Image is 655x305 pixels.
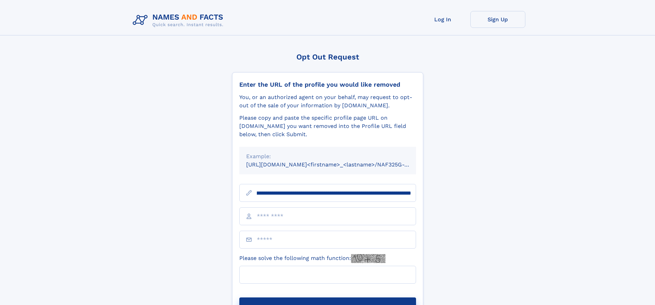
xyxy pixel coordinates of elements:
[239,114,416,139] div: Please copy and paste the specific profile page URL on [DOMAIN_NAME] you want removed into the Pr...
[239,93,416,110] div: You, or an authorized agent on your behalf, may request to opt-out of the sale of your informatio...
[239,254,385,263] label: Please solve the following math function:
[232,53,423,61] div: Opt Out Request
[246,152,409,161] div: Example:
[246,161,429,168] small: [URL][DOMAIN_NAME]<firstname>_<lastname>/NAF325G-xxxxxxxx
[415,11,470,28] a: Log In
[130,11,229,30] img: Logo Names and Facts
[470,11,525,28] a: Sign Up
[239,81,416,88] div: Enter the URL of the profile you would like removed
